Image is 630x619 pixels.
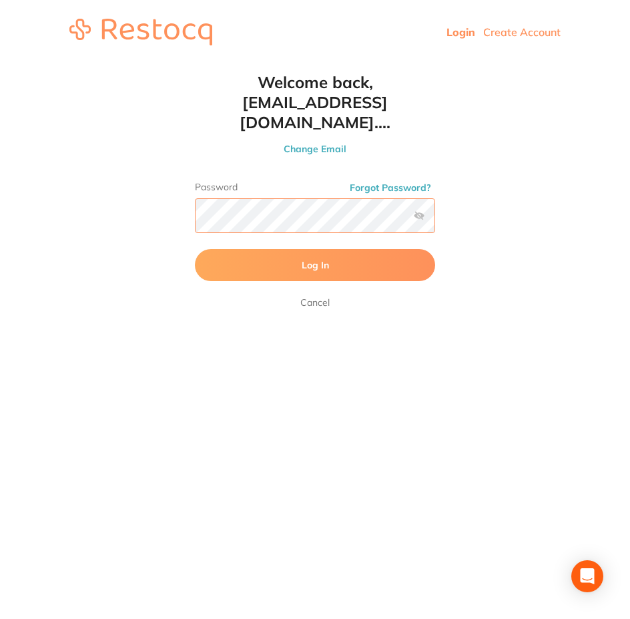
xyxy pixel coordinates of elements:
a: Login [446,25,475,39]
button: Change Email [168,143,462,155]
button: Forgot Password? [346,182,435,194]
button: Log In [195,249,435,281]
img: restocq_logo.svg [69,19,212,45]
label: Password [195,182,435,193]
a: Cancel [298,294,332,311]
a: Create Account [483,25,561,39]
div: Open Intercom Messenger [571,560,603,592]
h1: Welcome back, [EMAIL_ADDRESS][DOMAIN_NAME].... [168,72,462,132]
span: Log In [302,259,329,271]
